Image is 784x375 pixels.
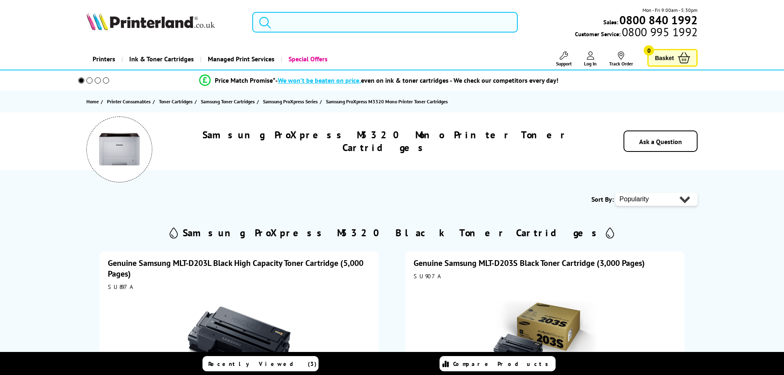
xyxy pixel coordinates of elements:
[639,137,682,146] a: Ask a Question
[281,49,334,70] a: Special Offers
[591,195,614,203] span: Sort By:
[201,97,255,106] span: Samsung Toner Cartridges
[326,98,448,105] span: Samsung ProXpress M3320 Mono Printer Toner Cartridges
[556,61,572,67] span: Support
[414,273,676,280] div: SU907A
[603,18,618,26] span: Sales:
[621,28,698,36] span: 0800 995 1992
[655,52,674,63] span: Basket
[618,16,698,24] a: 0800 840 1992
[647,49,698,67] a: Basket 0
[159,97,193,106] span: Toner Cartridges
[208,360,317,368] span: Recently Viewed (3)
[108,283,370,291] div: SU897A
[215,76,275,84] span: Price Match Promise*
[86,12,242,32] a: Printerland Logo
[201,97,257,106] a: Samsung Toner Cartridges
[414,258,645,268] a: Genuine Samsung MLT-D203S Black Toner Cartridge (3,000 Pages)
[129,49,194,70] span: Ink & Toner Cartridges
[278,76,361,84] span: We won’t be beaten on price,
[121,49,200,70] a: Ink & Toner Cartridges
[177,128,593,154] h1: Samsung ProXpress M3320 Mono Printer Toner Cartridges
[642,6,698,14] span: Mon - Fri 9:00am - 5:30pm
[107,97,151,106] span: Printer Consumables
[453,360,553,368] span: Compare Products
[584,61,597,67] span: Log In
[556,51,572,67] a: Support
[263,97,320,106] a: Samsung ProXpress Series
[619,12,698,28] b: 0800 840 1992
[202,356,319,371] a: Recently Viewed (3)
[183,226,602,239] h2: Samsung ProXpress M3320 Black Toner Cartridges
[200,49,281,70] a: Managed Print Services
[159,97,195,106] a: Toner Cartridges
[86,12,215,30] img: Printerland Logo
[108,258,363,279] a: Genuine Samsung MLT-D203L Black High Capacity Toner Cartridge (5,000 Pages)
[275,76,558,84] div: - even on ink & toner cartridges - We check our competitors every day!
[575,28,698,38] span: Customer Service:
[609,51,633,67] a: Track Order
[86,97,101,106] a: Home
[107,97,153,106] a: Printer Consumables
[99,129,140,170] img: Samsung ProXpress M3320 Mono Printer Toner Cartridges
[644,45,654,56] span: 0
[67,73,691,88] li: modal_Promise
[440,356,556,371] a: Compare Products
[584,51,597,67] a: Log In
[263,97,318,106] span: Samsung ProXpress Series
[86,49,121,70] a: Printers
